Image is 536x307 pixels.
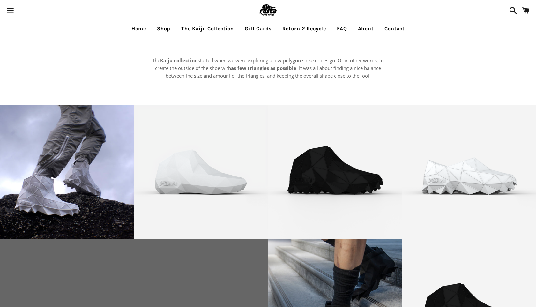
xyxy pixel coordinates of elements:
strong: Kaiju collection [160,57,198,64]
a: Return 2 Recycle [278,21,331,37]
a: Contact [380,21,410,37]
strong: as few triangles as possible [231,65,296,71]
a: Gift Cards [240,21,276,37]
a: [3D printed Shoes] - lightweight custom 3dprinted shoes sneakers sandals fused footwear [134,105,268,239]
a: Shop [152,21,175,37]
a: [3D printed Shoes] - lightweight custom 3dprinted shoes sneakers sandals fused footwear [268,105,402,239]
p: The started when we were exploring a low-polygon sneaker design. Or in other words, to create the... [150,56,386,79]
a: About [353,21,378,37]
a: FAQ [332,21,352,37]
a: Home [127,21,151,37]
a: The Kaiju Collection [176,21,239,37]
a: [3D printed Shoes] - lightweight custom 3dprinted shoes sneakers sandals fused footwear [402,105,536,239]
